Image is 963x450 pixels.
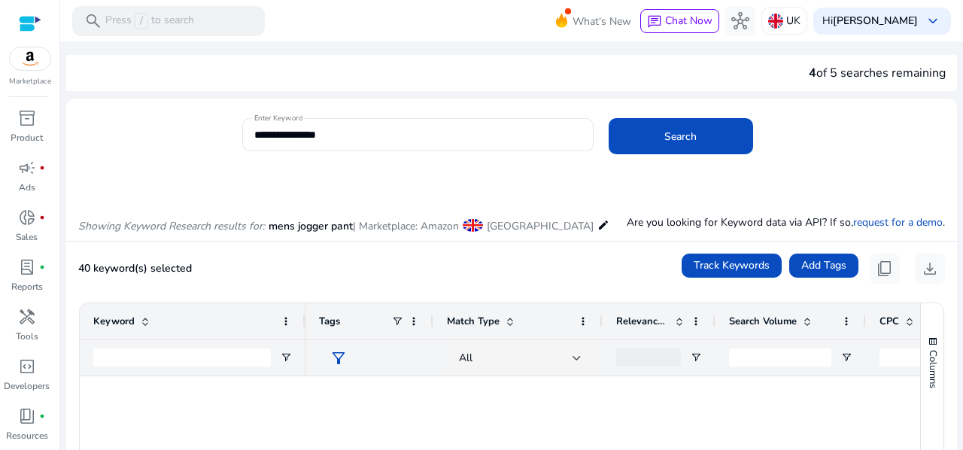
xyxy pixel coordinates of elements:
[876,260,894,278] span: content_copy
[269,219,353,233] span: mens jogger pant
[786,8,800,34] p: UK
[353,219,459,233] span: | Marketplace: Amazon
[870,254,900,284] button: content_copy
[11,131,43,144] p: Product
[84,12,102,30] span: search
[6,429,48,442] p: Resources
[4,379,50,393] p: Developers
[18,159,36,177] span: campaign
[135,13,148,29] span: /
[19,181,35,194] p: Ads
[801,257,846,273] span: Add Tags
[609,118,753,154] button: Search
[93,348,271,366] input: Keyword Filter Input
[729,348,831,366] input: Search Volume Filter Input
[924,12,942,30] span: keyboard_arrow_down
[729,315,797,328] span: Search Volume
[768,14,783,29] img: uk.svg
[616,315,669,328] span: Relevance Score
[822,16,918,26] p: Hi
[18,308,36,326] span: handyman
[809,65,816,81] span: 4
[280,351,292,363] button: Open Filter Menu
[78,219,265,233] i: Showing Keyword Research results for:
[18,208,36,227] span: donut_small
[319,315,340,328] span: Tags
[447,315,500,328] span: Match Type
[921,260,939,278] span: download
[664,129,697,144] span: Search
[731,12,749,30] span: hub
[9,76,51,87] p: Marketplace
[840,351,852,363] button: Open Filter Menu
[330,349,348,367] span: filter_alt
[647,14,662,29] span: chat
[18,407,36,425] span: book_4
[18,357,36,376] span: code_blocks
[487,219,594,233] span: [GEOGRAPHIC_DATA]
[809,64,946,82] div: of 5 searches remaining
[597,216,609,234] mat-icon: edit
[627,214,945,230] p: Are you looking for Keyword data via API? If so, .
[16,330,38,343] p: Tools
[39,214,45,220] span: fiber_manual_record
[39,413,45,419] span: fiber_manual_record
[915,254,945,284] button: download
[573,8,631,35] span: What's New
[39,264,45,270] span: fiber_manual_record
[11,280,43,293] p: Reports
[853,215,943,230] a: request for a demo
[18,258,36,276] span: lab_profile
[725,6,755,36] button: hub
[926,350,940,388] span: Columns
[93,315,135,328] span: Keyword
[665,14,712,28] span: Chat Now
[789,254,858,278] button: Add Tags
[10,47,50,70] img: amazon.svg
[39,165,45,171] span: fiber_manual_record
[18,109,36,127] span: inventory_2
[78,261,192,275] span: 40 keyword(s) selected
[879,315,899,328] span: CPC
[690,351,702,363] button: Open Filter Menu
[682,254,782,278] button: Track Keywords
[833,14,918,28] b: [PERSON_NAME]
[254,113,302,123] mat-label: Enter Keyword
[16,230,38,244] p: Sales
[105,13,194,29] p: Press to search
[459,351,472,365] span: All
[694,257,770,273] span: Track Keywords
[640,9,719,33] button: chatChat Now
